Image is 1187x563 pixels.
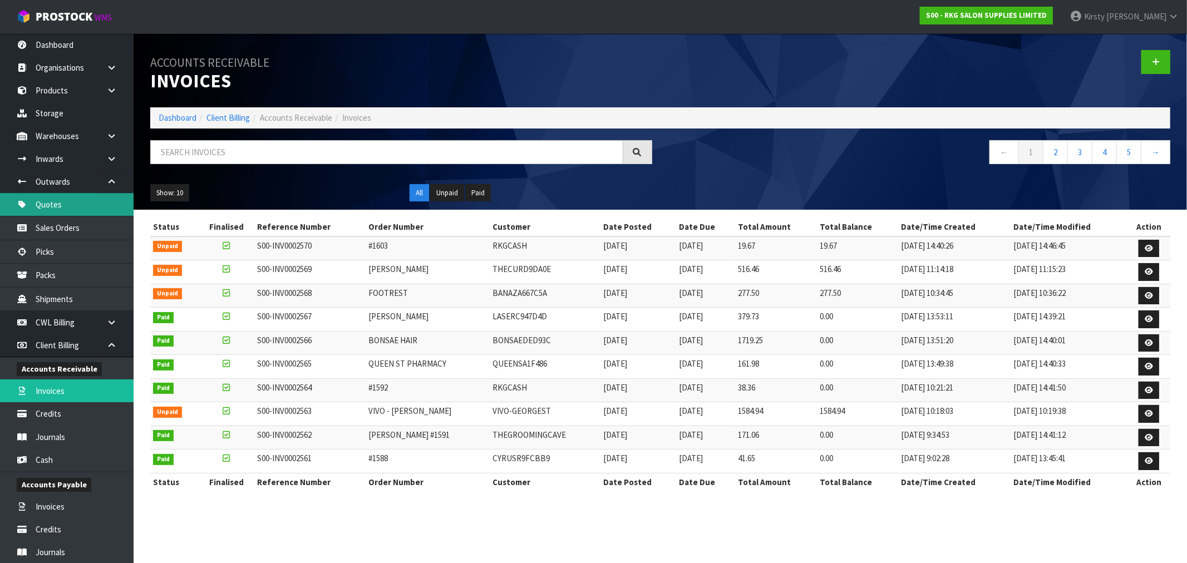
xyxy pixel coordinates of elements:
th: Date/Time Created [898,218,1011,236]
td: [DATE] 13:53:11 [898,308,1011,332]
th: Date Posted [600,218,676,236]
a: Client Billing [206,112,250,123]
td: 0.00 [817,308,898,332]
td: S00-INV0002563 [254,402,365,426]
th: Total Amount [735,473,817,491]
th: Total Balance [817,473,898,491]
th: Date Due [677,218,735,236]
span: Paid [153,454,174,465]
td: [DATE] 11:14:18 [898,260,1011,284]
td: [DATE] [677,236,735,260]
td: 41.65 [735,450,817,473]
td: FOOTREST [366,284,490,308]
th: Status [150,473,198,491]
span: Paid [153,312,174,323]
td: [DATE] 10:18:03 [898,402,1011,426]
a: 4 [1092,140,1117,164]
td: [DATE] [600,378,676,402]
td: [DATE] 13:45:41 [1011,450,1127,473]
td: [DATE] [600,284,676,308]
td: S00-INV0002570 [254,236,365,260]
td: [DATE] 14:40:01 [1011,331,1127,355]
th: Reference Number [254,473,365,491]
th: Reference Number [254,218,365,236]
td: [DATE] [677,355,735,379]
td: [DATE] [677,308,735,332]
input: Search invoices [150,140,623,164]
small: WMS [95,12,112,23]
td: [DATE] [600,426,676,450]
span: Accounts Payable [17,478,91,492]
td: [DATE] [600,402,676,426]
td: RKGCASH [490,378,600,402]
td: S00-INV0002561 [254,450,365,473]
td: 19.67 [817,236,898,260]
a: ← [989,140,1019,164]
span: Accounts Receivable [260,112,332,123]
a: 5 [1116,140,1141,164]
td: QUEENSA1F486 [490,355,600,379]
a: 1 [1018,140,1043,164]
td: [PERSON_NAME] [366,308,490,332]
td: [DATE] 13:49:38 [898,355,1011,379]
td: [DATE] 10:34:45 [898,284,1011,308]
span: Kirsty [1084,11,1105,22]
td: CYRUSR9FCBB9 [490,450,600,473]
nav: Page navigation [669,140,1171,167]
th: Action [1127,473,1170,491]
span: Paid [153,383,174,394]
th: Date/Time Modified [1011,218,1127,236]
td: [DATE] [677,331,735,355]
td: 277.50 [817,284,898,308]
th: Date/Time Created [898,473,1011,491]
td: BONSAEDED93C [490,331,600,355]
td: [DATE] 10:21:21 [898,378,1011,402]
img: cube-alt.png [17,9,31,23]
td: S00-INV0002568 [254,284,365,308]
td: 0.00 [817,450,898,473]
th: Date Posted [600,473,676,491]
td: [DATE] [600,450,676,473]
td: [DATE] 11:15:23 [1011,260,1127,284]
td: BANAZA667C5A [490,284,600,308]
td: 171.06 [735,426,817,450]
td: [DATE] [600,308,676,332]
td: [DATE] [600,355,676,379]
td: 379.73 [735,308,817,332]
td: [DATE] 9:34:53 [898,426,1011,450]
td: #1603 [366,236,490,260]
td: S00-INV0002562 [254,426,365,450]
td: 516.46 [817,260,898,284]
td: #1592 [366,378,490,402]
td: [DATE] 14:39:21 [1011,308,1127,332]
td: [DATE] 14:41:12 [1011,426,1127,450]
td: BONSAE HAIR [366,331,490,355]
span: Unpaid [153,407,182,418]
strong: S00 - RKG SALON SUPPLIES LIMITED [926,11,1047,20]
td: [DATE] [600,331,676,355]
th: Finalised [198,218,254,236]
td: THECURD9DA0E [490,260,600,284]
a: 3 [1067,140,1092,164]
span: Invoices [342,112,371,123]
th: Customer [490,473,600,491]
td: 516.46 [735,260,817,284]
td: [PERSON_NAME] #1591 [366,426,490,450]
td: [DATE] [677,284,735,308]
a: Dashboard [159,112,196,123]
td: [DATE] 10:19:38 [1011,402,1127,426]
td: [DATE] 13:51:20 [898,331,1011,355]
th: Order Number [366,473,490,491]
td: [DATE] 14:40:33 [1011,355,1127,379]
th: Finalised [198,473,254,491]
td: VIVO-GEORGEST [490,402,600,426]
td: RKGCASH [490,236,600,260]
td: [DATE] [677,450,735,473]
td: 19.67 [735,236,817,260]
span: Paid [153,359,174,371]
th: Status [150,218,198,236]
td: S00-INV0002565 [254,355,365,379]
span: Unpaid [153,265,182,276]
td: [DATE] [600,260,676,284]
a: S00 - RKG SALON SUPPLIES LIMITED [920,7,1053,24]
